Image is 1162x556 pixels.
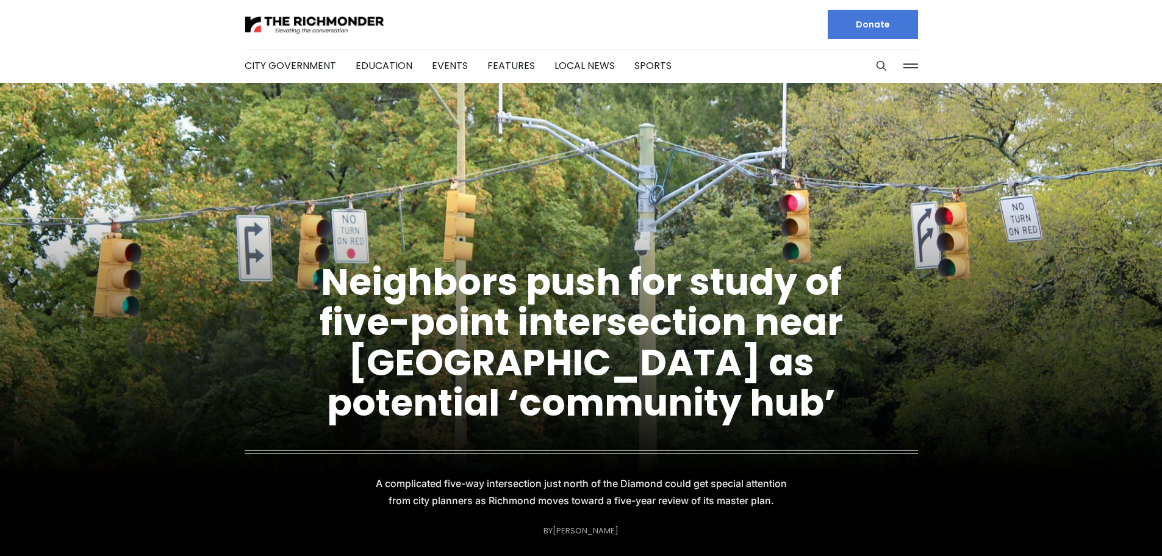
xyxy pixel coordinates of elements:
[356,59,412,73] a: Education
[1059,496,1162,556] iframe: portal-trigger
[487,59,535,73] a: Features
[828,10,918,39] a: Donate
[634,59,672,73] a: Sports
[245,59,336,73] a: City Government
[543,526,619,535] div: By
[320,256,843,428] a: Neighbors push for study of five-point intersection near [GEOGRAPHIC_DATA] as potential ‘communit...
[554,59,615,73] a: Local News
[432,59,468,73] a: Events
[245,14,385,35] img: The Richmonder
[364,475,798,509] p: A complicated five-way intersection just north of the Diamond could get special attention from ci...
[553,525,619,536] a: [PERSON_NAME]
[872,57,891,75] button: Search this site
